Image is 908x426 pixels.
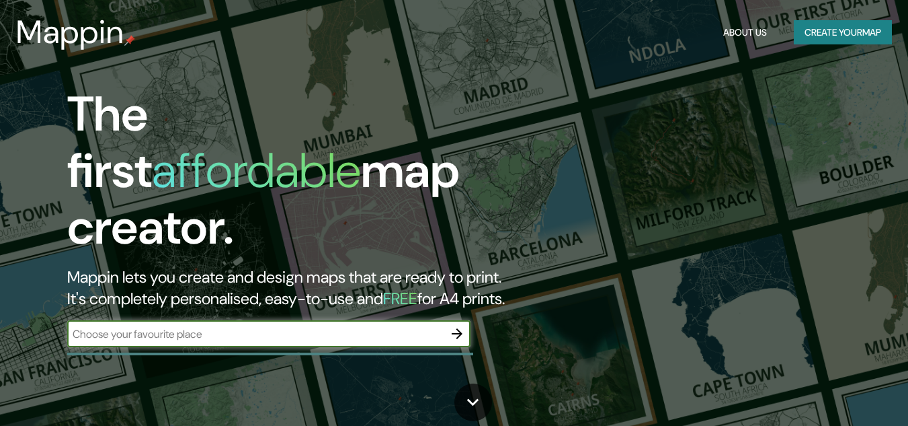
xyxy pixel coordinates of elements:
[124,35,135,46] img: mappin-pin
[67,267,522,310] h2: Mappin lets you create and design maps that are ready to print. It's completely personalised, eas...
[67,86,522,267] h1: The first map creator.
[152,139,361,202] h1: affordable
[383,288,417,309] h5: FREE
[718,20,772,45] button: About Us
[67,326,444,342] input: Choose your favourite place
[16,13,124,51] h3: Mappin
[794,20,892,45] button: Create yourmap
